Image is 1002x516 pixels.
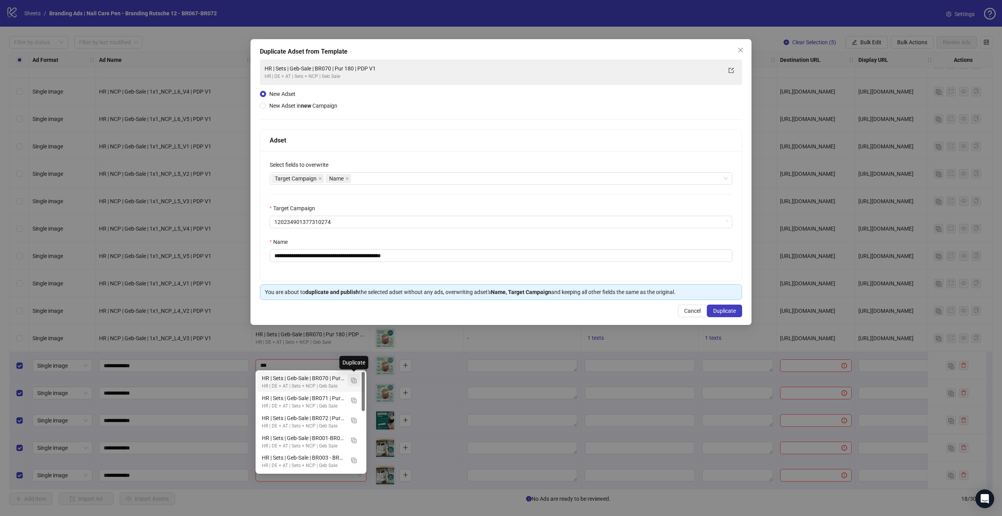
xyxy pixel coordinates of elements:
[305,289,359,295] strong: duplicate and publish
[348,434,360,446] button: Duplicate
[262,414,344,422] div: HR | Sets | Geb-Sale | BR072 | Pur 180 | PDP V1
[270,249,732,262] input: Name
[348,453,360,466] button: Duplicate
[678,305,707,317] button: Cancel
[262,394,344,402] div: HR | Sets | Geb-Sale | BR071 | Pur 180 | PDP V1 (copy)
[270,161,333,169] label: Select fields to overwrite
[734,44,747,56] button: Close
[713,308,736,314] span: Duplicate
[270,204,320,213] label: Target Campaign
[975,489,994,508] div: Open Intercom Messenger
[257,451,365,471] div: HR | Sets | Geb-Sale | BR003 - BR005 | Broad 18-65+ | Sets Collection Page – Kopie 2
[257,412,365,432] div: HR | Sets | Geb-Sale | BR072 | Pur 180 | PDP V1
[275,174,317,183] span: Target Campaign
[265,288,737,296] div: You are about to the selected adset without any ads, overwriting adset's and keeping all other fi...
[262,462,344,469] div: HR | DE + AT | Sets + NCP | Geb Sale
[274,216,728,228] span: 120234901377310274
[318,177,322,180] span: close
[348,414,360,426] button: Duplicate
[329,174,344,183] span: Name
[351,458,357,463] img: Duplicate
[351,418,357,423] img: Duplicate
[351,378,357,383] img: Duplicate
[262,453,344,462] div: HR | Sets | Geb-Sale | BR003 - BR005 | Broad 18-65+ | Sets Collection Page – Kopie 2
[260,47,742,56] div: Duplicate Adset from Template
[351,398,357,403] img: Duplicate
[257,372,365,392] div: HR | Sets | Geb-Sale | BR070 | Pur 180 | PDP V1
[345,177,349,180] span: close
[491,289,551,295] strong: Name, Target Campaign
[270,238,293,246] label: Name
[262,402,344,410] div: HR | DE + AT | Sets + NCP | Geb Sale
[257,432,365,452] div: HR | Sets | Geb-Sale | BR001-BR002 | Pur 180 | Sets Collection Page – Kopie 3
[265,64,722,73] div: HR | Sets | Geb-Sale | BR070 | Pur 180 | PDP V1
[728,68,734,73] span: export
[262,422,344,430] div: HR | DE + AT | Sets + NCP | Geb Sale
[270,135,732,145] div: Adset
[301,103,311,109] strong: new
[326,174,351,183] span: Name
[684,308,701,314] span: Cancel
[348,374,360,386] button: Duplicate
[257,392,365,412] div: HR | Sets | Geb-Sale | BR071 | Pur 180 | PDP V1 (copy)
[271,174,324,183] span: Target Campaign
[265,73,722,80] div: HR | DE + AT | Sets + NCP | Geb Sale
[269,91,296,97] span: New Adset
[348,394,360,406] button: Duplicate
[737,47,744,53] span: close
[262,382,344,390] div: HR | DE + AT | Sets + NCP | Geb Sale
[257,471,365,491] div: HR | Sets | Geb-Sale | BR007 - BR008 | Broad 18-65+ | Sets Collection Page – Kopie 3
[339,356,368,369] div: Duplicate
[262,442,344,450] div: HR | DE + AT | Sets + NCP | Geb Sale
[707,305,742,317] button: Duplicate
[351,438,357,443] img: Duplicate
[262,434,344,442] div: HR | Sets | Geb-Sale | BR001-BR002 | Pur 180 | Sets Collection Page – Kopie 3
[269,103,337,109] span: New Adset in Campaign
[262,374,344,382] div: HR | Sets | Geb-Sale | BR070 | Pur 180 | PDP V1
